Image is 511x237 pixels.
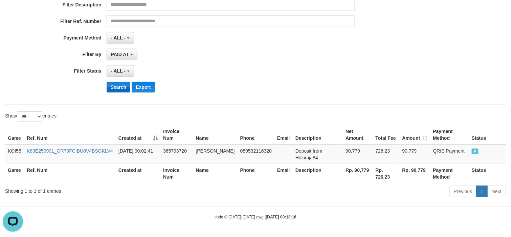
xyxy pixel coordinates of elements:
[193,144,238,164] td: [PERSON_NAME]
[5,164,24,183] th: Game
[430,144,469,164] td: QRIS Payment
[160,144,193,164] td: 365793720
[107,65,134,77] button: - ALL -
[17,111,42,122] select: Showentries
[111,68,126,74] span: - ALL -
[238,144,274,164] td: 089532116320
[293,164,343,183] th: Description
[430,164,469,183] th: Payment Method
[266,215,296,219] strong: [DATE] 00:13:16
[400,125,430,144] th: Amount: activate to sort column ascending
[469,164,506,183] th: Status
[215,215,296,219] small: code © [DATE]-[DATE] dwg |
[5,111,57,122] label: Show entries
[193,125,238,144] th: Name
[400,144,430,164] td: 90,779
[111,35,126,41] span: - ALL -
[160,125,193,144] th: Invoice Num
[343,144,373,164] td: 90,779
[274,164,293,183] th: Email
[238,125,274,144] th: Phone
[274,125,293,144] th: Email
[476,186,488,197] a: 1
[373,144,400,164] td: 726.23
[343,125,373,144] th: Net Amount
[193,164,238,183] th: Name
[3,3,23,23] button: Open LiveChat chat widget
[27,148,113,154] a: K89E250901_OR79FCIBU0V4BSGKLV4
[116,125,160,144] th: Created at: activate to sort column descending
[5,185,208,194] div: Showing 1 to 1 of 1 entries
[111,52,129,57] span: PAID AT
[107,32,134,44] button: - ALL -
[449,186,476,197] a: Previous
[430,125,469,144] th: Payment Method
[469,125,506,144] th: Status
[472,149,479,154] span: PAID
[116,164,160,183] th: Created at
[24,125,116,144] th: Ref. Num
[5,144,24,164] td: KOI55
[160,164,193,183] th: Invoice Num
[343,164,373,183] th: Rp. 90,779
[107,49,137,60] button: PAID AT
[293,144,343,164] td: Deposit from Hokiraja84
[373,125,400,144] th: Total Fee
[116,144,160,164] td: [DATE] 00:02:41
[5,125,24,144] th: Game
[24,164,116,183] th: Ref. Num
[238,164,274,183] th: Phone
[132,82,155,93] button: Export
[373,164,400,183] th: Rp. 726.23
[107,82,131,93] button: Search
[487,186,506,197] a: Next
[293,125,343,144] th: Description
[400,164,430,183] th: Rp. 90,779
